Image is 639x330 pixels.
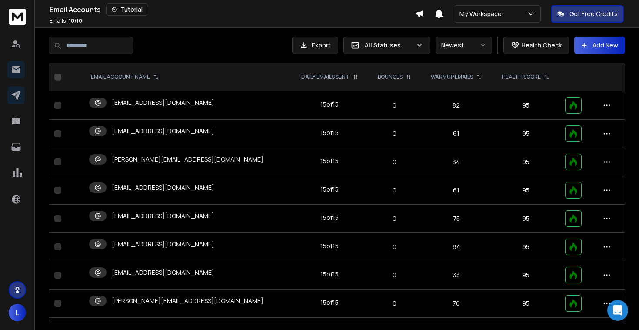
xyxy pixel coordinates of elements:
div: 15 of 15 [320,128,339,137]
td: 95 [492,120,559,148]
p: [EMAIL_ADDRESS][DOMAIN_NAME] [112,183,214,192]
td: 33 [421,261,492,290]
p: All Statuses [365,41,413,50]
td: 95 [492,233,559,261]
p: [PERSON_NAME][EMAIL_ADDRESS][DOMAIN_NAME] [112,296,263,305]
p: [EMAIL_ADDRESS][DOMAIN_NAME] [112,212,214,220]
p: 0 [374,242,416,251]
p: 0 [374,271,416,279]
div: 15 of 15 [320,100,339,109]
p: HEALTH SCORE [502,74,541,81]
p: My Workspace [459,10,505,18]
p: Health Check [521,41,562,50]
td: 95 [492,148,559,176]
div: 15 of 15 [320,185,339,194]
p: Get Free Credits [569,10,618,18]
div: 15 of 15 [320,298,339,307]
td: 95 [492,91,559,120]
div: 15 of 15 [320,213,339,222]
button: L [9,304,26,321]
button: Tutorial [106,3,148,16]
p: 0 [374,299,416,308]
td: 95 [492,205,559,233]
p: 0 [374,129,416,138]
button: Newest [436,37,492,54]
p: BOUNCES [378,74,403,81]
td: 70 [421,290,492,318]
p: [EMAIL_ADDRESS][DOMAIN_NAME] [112,98,214,107]
button: Add New [574,37,625,54]
p: [EMAIL_ADDRESS][DOMAIN_NAME] [112,268,214,277]
p: 0 [374,101,416,110]
td: 95 [492,261,559,290]
td: 75 [421,205,492,233]
p: 0 [374,186,416,195]
td: 34 [421,148,492,176]
td: 61 [421,120,492,148]
td: 95 [492,290,559,318]
p: 0 [374,214,416,223]
div: 15 of 15 [320,270,339,279]
p: WARMUP EMAILS [431,74,473,81]
p: 0 [374,158,416,166]
td: 82 [421,91,492,120]
p: Emails : [50,17,82,24]
p: DAILY EMAILS SENT [301,74,349,81]
p: [PERSON_NAME][EMAIL_ADDRESS][DOMAIN_NAME] [112,155,263,164]
button: Get Free Credits [551,5,624,23]
p: [EMAIL_ADDRESS][DOMAIN_NAME] [112,240,214,249]
button: Health Check [503,37,569,54]
p: [EMAIL_ADDRESS][DOMAIN_NAME] [112,127,214,135]
div: EMAIL ACCOUNT NAME [91,74,159,81]
span: 10 / 10 [69,17,82,24]
td: 61 [421,176,492,205]
div: 15 of 15 [320,157,339,165]
td: 95 [492,176,559,205]
div: Open Intercom Messenger [607,300,628,321]
button: Export [292,37,338,54]
div: 15 of 15 [320,242,339,250]
div: Email Accounts [50,3,416,16]
td: 94 [421,233,492,261]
